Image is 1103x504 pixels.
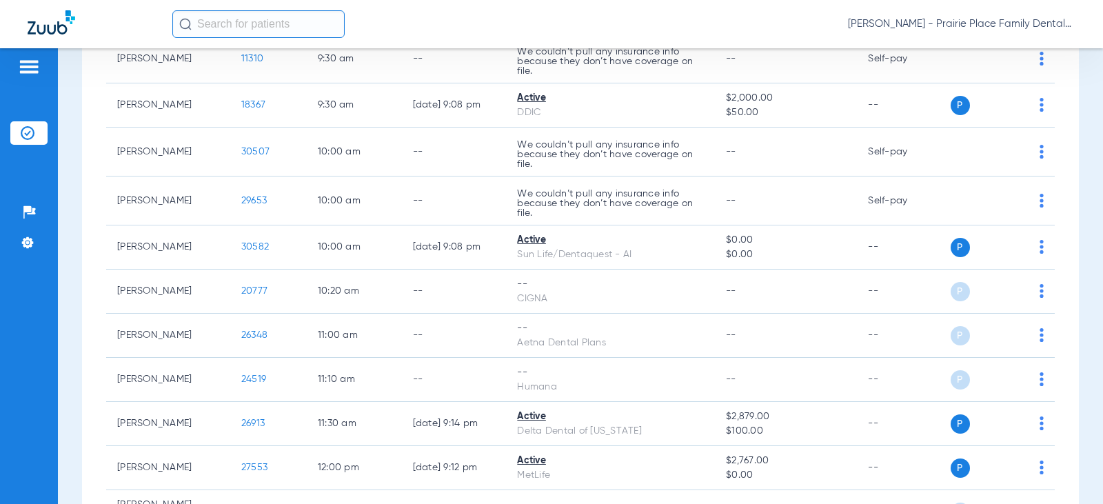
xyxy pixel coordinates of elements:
td: Self-pay [857,34,950,83]
img: group-dot-blue.svg [1040,328,1044,342]
span: $2,767.00 [726,454,846,468]
p: We couldn’t pull any insurance info because they don’t have coverage on file. [517,189,704,218]
td: 10:00 AM [307,225,402,270]
span: P [951,326,970,345]
span: 27553 [241,463,267,472]
img: group-dot-blue.svg [1040,145,1044,159]
p: We couldn’t pull any insurance info because they don’t have coverage on file. [517,47,704,76]
div: -- [517,365,704,380]
td: [PERSON_NAME] [106,83,230,128]
span: $50.00 [726,105,846,120]
td: -- [402,128,507,177]
td: -- [402,177,507,225]
span: P [951,238,970,257]
span: $0.00 [726,233,846,248]
td: [DATE] 9:12 PM [402,446,507,490]
td: Self-pay [857,177,950,225]
td: [DATE] 9:14 PM [402,402,507,446]
span: [PERSON_NAME] - Prairie Place Family Dental [848,17,1075,31]
img: group-dot-blue.svg [1040,194,1044,208]
td: -- [857,225,950,270]
td: [DATE] 9:08 PM [402,225,507,270]
td: -- [402,270,507,314]
img: group-dot-blue.svg [1040,52,1044,65]
span: $2,879.00 [726,410,846,424]
div: Aetna Dental Plans [517,336,704,350]
td: 11:30 AM [307,402,402,446]
td: -- [857,402,950,446]
span: 20777 [241,286,267,296]
td: [PERSON_NAME] [106,358,230,402]
td: [PERSON_NAME] [106,314,230,358]
img: Search Icon [179,18,192,30]
span: P [951,282,970,301]
span: $0.00 [726,248,846,262]
img: group-dot-blue.svg [1040,372,1044,386]
span: 29653 [241,196,267,205]
div: Sun Life/Dentaquest - AI [517,248,704,262]
td: [PERSON_NAME] [106,402,230,446]
div: -- [517,321,704,336]
span: -- [726,330,736,340]
span: 26348 [241,330,267,340]
td: 10:00 AM [307,128,402,177]
span: 30507 [241,147,270,157]
span: P [951,96,970,115]
span: -- [726,147,736,157]
span: -- [726,196,736,205]
img: group-dot-blue.svg [1040,461,1044,474]
div: Active [517,91,704,105]
div: Active [517,410,704,424]
img: Zuub Logo [28,10,75,34]
td: 11:00 AM [307,314,402,358]
td: 9:30 AM [307,83,402,128]
td: Self-pay [857,128,950,177]
td: 10:00 AM [307,177,402,225]
img: group-dot-blue.svg [1040,284,1044,298]
div: MetLife [517,468,704,483]
input: Search for patients [172,10,345,38]
span: P [951,414,970,434]
span: -- [726,54,736,63]
p: We couldn’t pull any insurance info because they don’t have coverage on file. [517,140,704,169]
img: group-dot-blue.svg [1040,98,1044,112]
td: -- [857,83,950,128]
img: group-dot-blue.svg [1040,416,1044,430]
td: 11:10 AM [307,358,402,402]
td: 10:20 AM [307,270,402,314]
td: [PERSON_NAME] [106,225,230,270]
td: -- [857,270,950,314]
td: -- [402,358,507,402]
div: Active [517,454,704,468]
td: [PERSON_NAME] [106,128,230,177]
td: [PERSON_NAME] [106,270,230,314]
span: $2,000.00 [726,91,846,105]
td: [DATE] 9:08 PM [402,83,507,128]
span: 30582 [241,242,269,252]
img: hamburger-icon [18,59,40,75]
td: [PERSON_NAME] [106,177,230,225]
div: Active [517,233,704,248]
span: -- [726,374,736,384]
span: $0.00 [726,468,846,483]
span: P [951,458,970,478]
div: -- [517,277,704,292]
div: DDIC [517,105,704,120]
td: 12:00 PM [307,446,402,490]
span: $100.00 [726,424,846,439]
span: 11310 [241,54,263,63]
td: 9:30 AM [307,34,402,83]
span: 26913 [241,419,265,428]
div: Humana [517,380,704,394]
span: 24519 [241,374,266,384]
span: -- [726,286,736,296]
div: CIGNA [517,292,704,306]
td: [PERSON_NAME] [106,34,230,83]
img: group-dot-blue.svg [1040,240,1044,254]
td: -- [857,358,950,402]
td: -- [402,314,507,358]
div: Delta Dental of [US_STATE] [517,424,704,439]
td: -- [857,314,950,358]
span: 18367 [241,100,265,110]
td: [PERSON_NAME] [106,446,230,490]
